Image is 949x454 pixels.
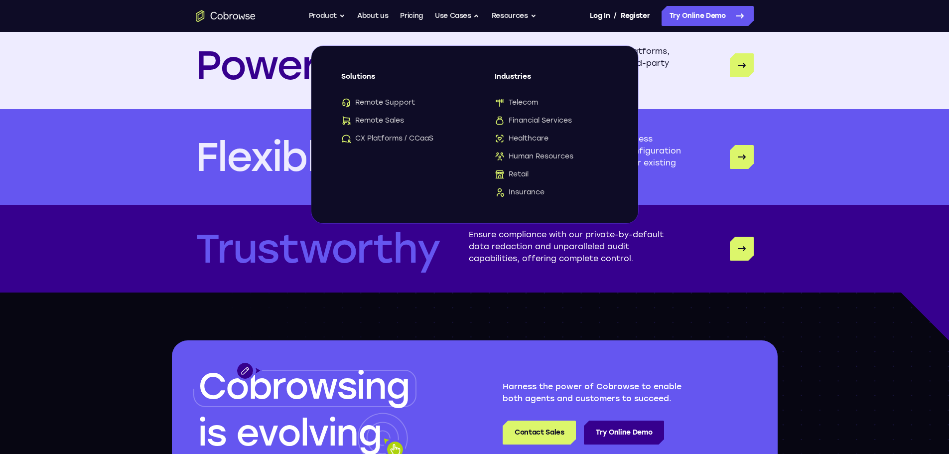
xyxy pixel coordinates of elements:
[495,98,538,108] span: Telecom
[341,98,455,108] a: Remote SupportRemote Support
[495,169,529,179] span: Retail
[621,6,650,26] a: Register
[584,421,664,445] a: Try Online Demo
[341,116,455,126] a: Remote SalesRemote Sales
[730,237,754,261] a: Trustworthy
[662,6,754,26] a: Try Online Demo
[614,10,617,22] span: /
[495,116,572,126] span: Financial Services
[357,6,388,26] a: About us
[341,116,404,126] span: Remote Sales
[503,381,703,405] p: Harness the power of Cobrowse to enable both agents and customers to succeed.
[495,116,608,126] a: Financial ServicesFinancial Services
[341,116,351,126] img: Remote Sales
[341,72,455,90] span: Solutions
[495,169,608,179] a: RetailRetail
[495,187,608,197] a: InsuranceInsurance
[341,134,455,144] a: CX Platforms / CCaaSCX Platforms / CCaaS
[495,116,505,126] img: Financial Services
[309,6,346,26] button: Product
[730,145,754,169] a: Flexible
[492,6,537,26] button: Resources
[495,98,505,108] img: Telecom
[495,187,544,197] span: Insurance
[503,421,576,445] a: Contact Sales
[495,98,608,108] a: TelecomTelecom
[341,98,415,108] span: Remote Support
[400,6,423,26] a: Pricing
[495,151,505,161] img: Human Resources
[495,134,505,144] img: Healthcare
[198,365,409,408] span: Cobrowsing
[495,134,548,144] span: Healthcare
[341,98,351,108] img: Remote Support
[196,45,369,85] p: Powerful
[495,169,505,179] img: Retail
[341,134,433,144] span: CX Platforms / CCaaS
[469,229,682,269] p: Ensure compliance with our private-by-default data redaction and unparalleled audit capabilities,...
[495,151,608,161] a: Human ResourcesHuman Resources
[196,229,440,269] p: Trustworthy
[196,10,256,22] a: Go to the home page
[495,72,608,90] span: Industries
[730,53,754,77] a: Powerful
[495,134,608,144] a: HealthcareHealthcare
[196,137,341,177] p: Flexible
[495,151,573,161] span: Human Resources
[435,6,480,26] button: Use Cases
[495,187,505,197] img: Insurance
[341,134,351,144] img: CX Platforms / CCaaS
[590,6,610,26] a: Log In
